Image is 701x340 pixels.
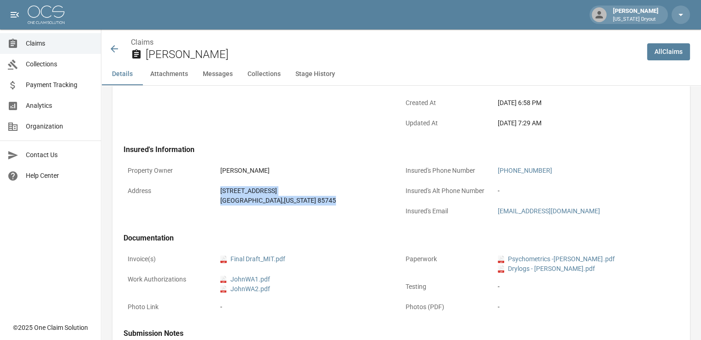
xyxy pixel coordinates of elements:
[498,302,675,312] div: -
[26,59,94,69] span: Collections
[26,80,94,90] span: Payment Tracking
[124,182,216,200] p: Address
[26,101,94,111] span: Analytics
[220,302,397,312] div: -
[13,323,88,332] div: © 2025 One Claim Solution
[498,282,675,292] div: -
[195,63,240,85] button: Messages
[131,37,640,48] nav: breadcrumb
[124,298,216,316] p: Photo Link
[288,63,342,85] button: Stage History
[143,63,195,85] button: Attachments
[124,234,679,243] h4: Documentation
[609,6,662,23] div: [PERSON_NAME]
[124,250,216,268] p: Invoice(s)
[124,329,679,338] h4: Submission Notes
[220,166,397,176] div: [PERSON_NAME]
[124,270,216,288] p: Work Authorizations
[220,196,397,205] div: [GEOGRAPHIC_DATA] , [US_STATE] 85745
[498,207,600,215] a: [EMAIL_ADDRESS][DOMAIN_NAME]
[220,186,397,196] div: [STREET_ADDRESS]
[26,150,94,160] span: Contact Us
[401,94,494,112] p: Created At
[124,162,216,180] p: Property Owner
[6,6,24,24] button: open drawer
[26,122,94,131] span: Organization
[220,284,270,294] a: pdfJohnWA2.pdf
[498,186,675,196] div: -
[498,98,675,108] div: [DATE] 6:58 PM
[647,43,690,60] a: AllClaims
[498,167,552,174] a: [PHONE_NUMBER]
[401,278,494,296] p: Testing
[498,264,595,274] a: pdfDrylogs - [PERSON_NAME].pdf
[220,254,285,264] a: pdfFinal Draft_MIT.pdf
[401,182,494,200] p: Insured's Alt Phone Number
[101,63,143,85] button: Details
[101,63,701,85] div: anchor tabs
[28,6,65,24] img: ocs-logo-white-transparent.png
[613,16,659,23] p: [US_STATE] Dryout
[401,202,494,220] p: Insured's Email
[220,275,270,284] a: pdfJohnWA1.pdf
[124,145,679,154] h4: Insured's Information
[401,162,494,180] p: Insured's Phone Number
[401,114,494,132] p: Updated At
[131,38,153,47] a: Claims
[401,250,494,268] p: Paperwork
[498,118,675,128] div: [DATE] 7:29 AM
[146,48,640,61] h2: [PERSON_NAME]
[26,171,94,181] span: Help Center
[401,298,494,316] p: Photos (PDF)
[240,63,288,85] button: Collections
[26,39,94,48] span: Claims
[498,254,614,264] a: pdfPsychometrics -[PERSON_NAME].pdf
